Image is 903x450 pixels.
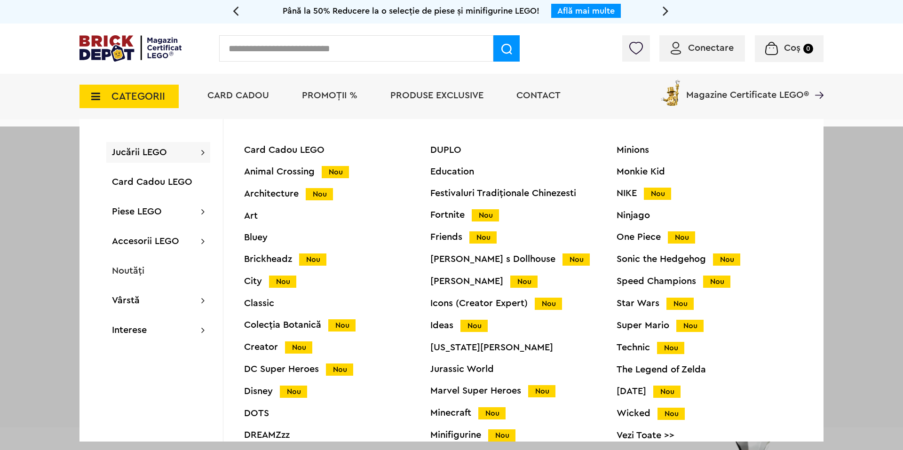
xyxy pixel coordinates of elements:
a: Magazine Certificate LEGO® [809,78,824,87]
span: Conectare [688,43,734,53]
a: PROMOȚII % [302,91,357,100]
a: Conectare [671,43,734,53]
span: CATEGORII [111,91,165,102]
span: Coș [784,43,800,53]
small: 0 [803,44,813,54]
span: Magazine Certificate LEGO® [686,78,809,100]
a: Card Cadou [207,91,269,100]
span: Până la 50% Reducere la o selecție de piese și minifigurine LEGO! [283,7,539,15]
a: Contact [516,91,561,100]
a: Produse exclusive [390,91,483,100]
a: Află mai multe [557,7,615,15]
